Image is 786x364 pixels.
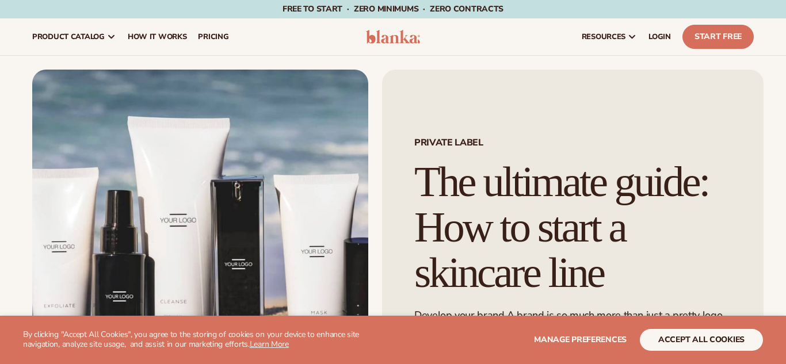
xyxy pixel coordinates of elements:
span: PRIVATE LABEL [414,138,731,147]
a: Start Free [682,25,754,49]
span: pricing [198,32,228,41]
a: pricing [192,18,234,55]
span: product catalog [32,32,105,41]
img: logo [366,30,420,44]
span: LOGIN [648,32,671,41]
button: Manage preferences [534,329,627,351]
span: resources [582,32,625,41]
a: LOGIN [643,18,677,55]
h1: The ultimate guide: How to start a skincare line [414,159,731,295]
span: Manage preferences [534,334,627,345]
a: resources [576,18,643,55]
p: Develop your brand A brand is so much more than just a pretty logo. [414,309,731,322]
p: By clicking "Accept All Cookies", you agree to the storing of cookies on your device to enhance s... [23,330,392,350]
span: How It Works [128,32,187,41]
a: product catalog [26,18,122,55]
button: accept all cookies [640,329,763,351]
a: How It Works [122,18,193,55]
span: Free to start · ZERO minimums · ZERO contracts [283,3,503,14]
a: Learn More [250,339,289,350]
